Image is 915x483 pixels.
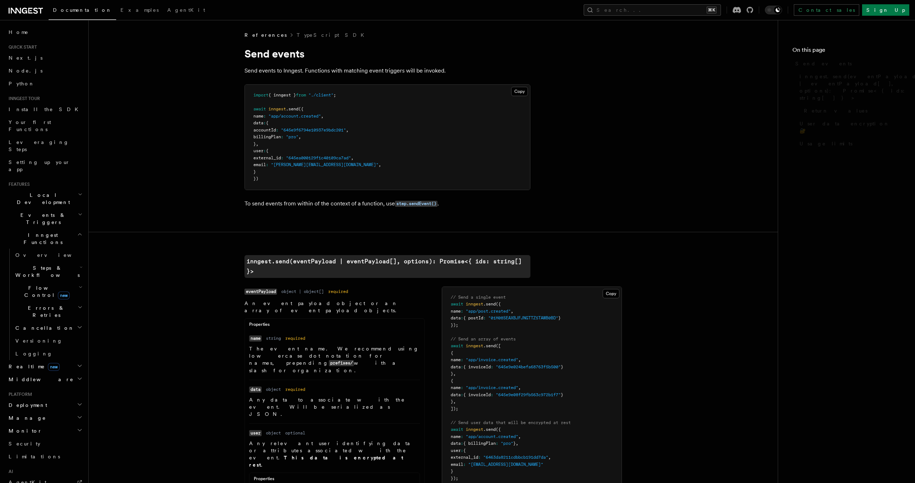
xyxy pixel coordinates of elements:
span: "645e9f6794e10937e9bdc201" [281,128,346,133]
button: Errors & Retries [13,302,84,322]
span: } [451,371,453,376]
span: "6463da8211cdbbcb191dd7da" [483,455,548,460]
span: : [461,392,463,397]
span: : [461,385,463,390]
span: new [48,363,60,371]
button: Steps & Workflows [13,262,84,282]
span: { invoiceId [463,364,491,369]
dd: object [266,387,281,392]
span: Realtime [6,363,60,370]
span: , [516,441,518,446]
button: Realtimenew [6,360,84,373]
span: data [451,364,461,369]
span: : [263,148,266,153]
span: Python [9,81,35,86]
a: Your first Functions [6,116,84,136]
span: } [558,315,561,320]
span: Monitor [6,427,42,434]
span: { [451,378,453,383]
span: , [256,141,258,146]
span: } [253,141,256,146]
a: Python [6,77,84,90]
a: Usage limits [797,137,901,150]
dd: string [266,335,281,341]
span: Examples [120,7,159,13]
span: user [451,448,461,453]
span: "pro" [501,441,513,446]
span: external_id [451,455,478,460]
a: TypeScript SDK [297,31,369,39]
a: Examples [116,2,163,19]
span: Setting up your app [9,159,70,172]
span: { [451,350,453,355]
span: User data encryption 🔐 [800,120,901,134]
span: , [518,385,521,390]
span: : [461,441,463,446]
span: "645e9e024befa68763f5b500" [496,364,561,369]
span: Install the SDK [9,106,83,112]
a: Security [6,437,84,450]
code: inngest.send(eventPayload | eventPayload[], options): Promise<{ ids: string[] }> [244,255,530,278]
dd: object [266,430,281,436]
span: Send events [795,60,852,67]
code: data [249,387,262,393]
p: Any relevant user identifying data or attributes associated with the event. [249,440,420,468]
span: { invoiceId [463,392,491,397]
span: Inngest tour [6,96,40,101]
span: accountId [253,128,276,133]
span: Usage limits [800,140,852,147]
span: inngest [268,106,286,111]
span: : [276,128,278,133]
span: Node.js [9,68,43,74]
code: eventPayload [244,289,277,295]
span: "app/account.created" [268,114,321,119]
span: : [266,162,268,167]
a: Send events [792,57,901,70]
span: : [478,455,481,460]
a: Logging [13,347,84,360]
code: step.sendEvent() [395,201,437,207]
button: Copy [603,289,619,298]
span: ({ [496,427,501,432]
span: Cancellation [13,324,74,332]
span: Flow Control [13,284,79,299]
span: user [253,148,263,153]
span: "./client" [308,93,333,98]
span: , [518,434,521,439]
button: Flow Controlnew [13,282,84,302]
span: .send [483,427,496,432]
span: }); [451,476,458,481]
span: "01H08SEAXBJFJNGTTZ5TAWB0BD" [488,315,558,320]
span: Local Development [6,191,78,206]
span: : [263,120,266,125]
span: , [346,128,348,133]
a: Versioning [13,334,84,347]
span: : [461,309,463,314]
span: Inngest Functions [6,231,77,246]
span: "app/invoice.created" [466,357,518,362]
span: await [253,106,266,111]
span: data [451,315,461,320]
span: "app/account.created" [466,434,518,439]
span: data [253,120,263,125]
span: } [561,364,563,369]
span: Documentation [53,7,112,13]
a: Node.js [6,64,84,77]
span: Logging [15,351,53,357]
code: prefixes/ [329,360,354,366]
span: "[EMAIL_ADDRESS][DOMAIN_NAME]" [468,462,543,467]
span: data [451,441,461,446]
span: ]); [451,406,458,411]
a: AgentKit [163,2,209,19]
span: // Send an array of events [451,337,516,342]
span: : [461,448,463,453]
span: { billingPlan [463,441,496,446]
span: }) [253,176,258,181]
span: , [453,371,456,376]
a: inngest.send(eventPayload | eventPayload[], options): Promise<{ ids: string[] }> [797,70,901,104]
span: name [451,357,461,362]
span: { [266,148,268,153]
span: References [244,31,287,39]
a: Setting up your app [6,156,84,176]
span: : [281,155,283,160]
